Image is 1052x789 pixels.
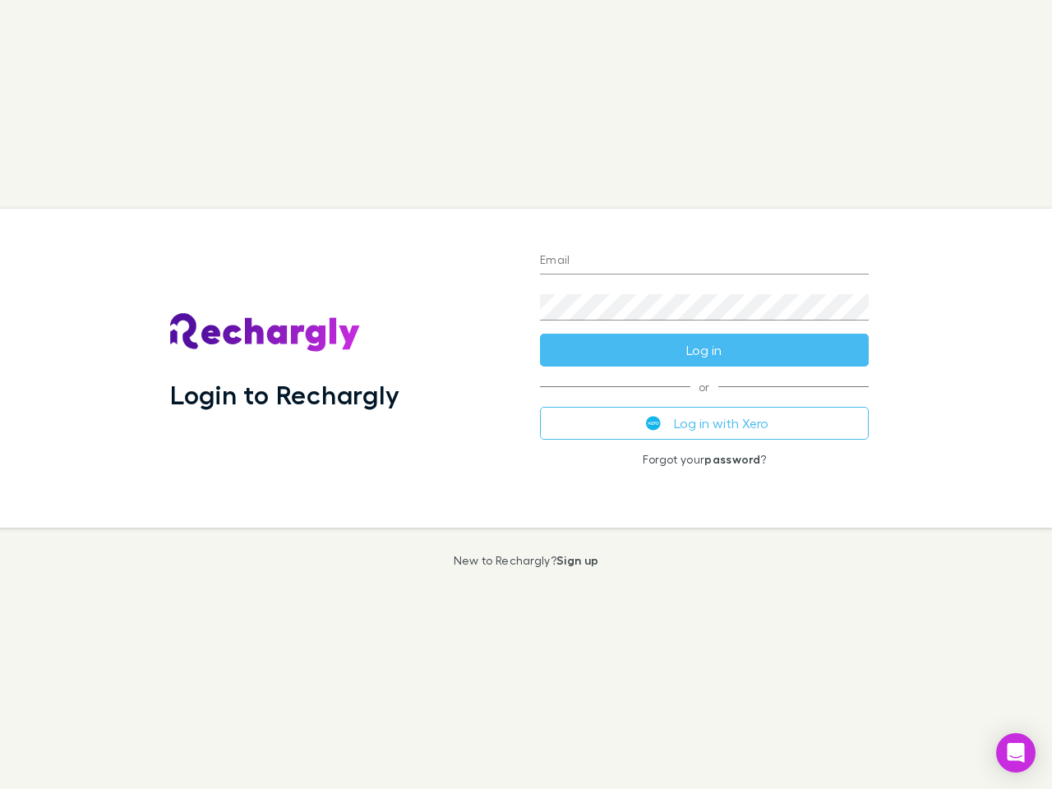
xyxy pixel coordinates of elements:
button: Log in [540,334,869,367]
div: Open Intercom Messenger [996,733,1036,773]
button: Log in with Xero [540,407,869,440]
span: or [540,386,869,387]
img: Rechargly's Logo [170,313,361,353]
p: New to Rechargly? [454,554,599,567]
a: Sign up [556,553,598,567]
h1: Login to Rechargly [170,379,399,410]
img: Xero's logo [646,416,661,431]
p: Forgot your ? [540,453,869,466]
a: password [704,452,760,466]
